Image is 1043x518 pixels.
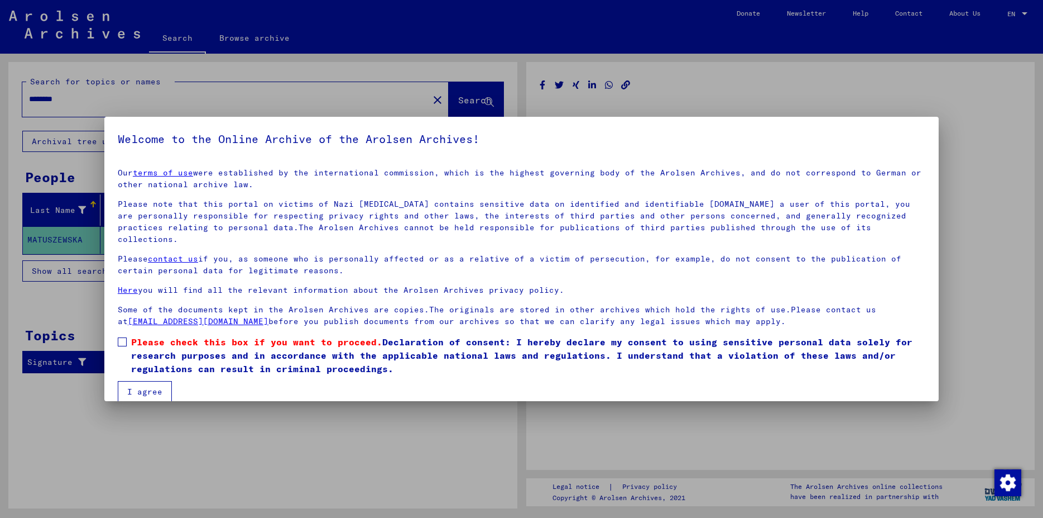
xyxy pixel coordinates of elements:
[148,254,198,264] a: contact us
[133,168,193,178] a: terms of use
[118,304,925,327] p: Some of the documents kept in the Arolsen Archives are copies.The originals are stored in other a...
[118,284,925,296] p: you will find all the relevant information about the Arolsen Archives privacy policy.
[118,198,925,245] p: Please note that this portal on victims of Nazi [MEDICAL_DATA] contains sensitive data on identif...
[118,130,925,148] h5: Welcome to the Online Archive of the Arolsen Archives!
[118,285,138,295] a: Here
[128,316,268,326] a: [EMAIL_ADDRESS][DOMAIN_NAME]
[118,167,925,191] p: Our were established by the international commission, which is the highest governing body of the ...
[118,381,172,402] button: I agree
[118,253,925,277] p: Please if you, as someone who is personally affected or as a relative of a victim of persecution,...
[131,336,382,348] span: Please check this box if you want to proceed.
[131,335,925,376] span: Declaration of consent: I hereby declare my consent to using sensitive personal data solely for r...
[994,469,1021,496] img: Change consent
